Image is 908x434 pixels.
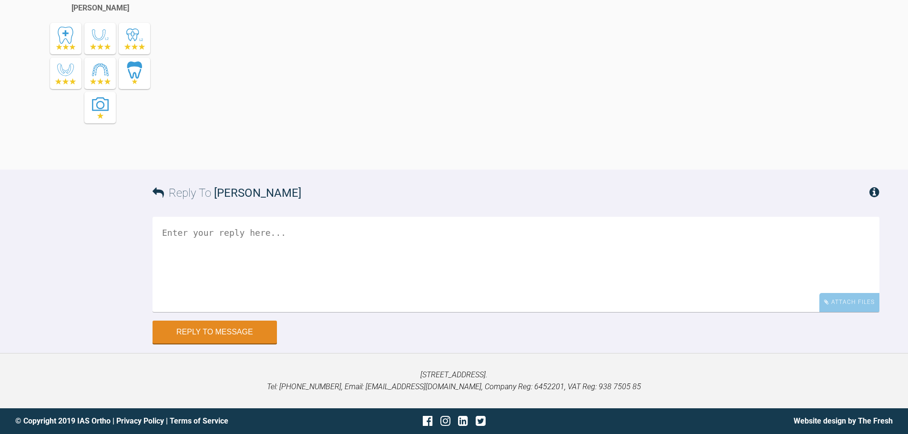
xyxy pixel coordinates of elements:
span: [PERSON_NAME] [214,186,301,200]
div: Attach Files [819,293,879,312]
p: [STREET_ADDRESS]. Tel: [PHONE_NUMBER], Email: [EMAIL_ADDRESS][DOMAIN_NAME], Company Reg: 6452201,... [15,369,893,393]
h3: Reply To [153,184,301,202]
a: Terms of Service [170,416,228,425]
a: Privacy Policy [116,416,164,425]
div: © Copyright 2019 IAS Ortho | | [15,415,308,427]
button: Reply to Message [153,321,277,343]
div: [PERSON_NAME] [71,2,129,14]
a: Website design by The Fresh [794,416,893,425]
